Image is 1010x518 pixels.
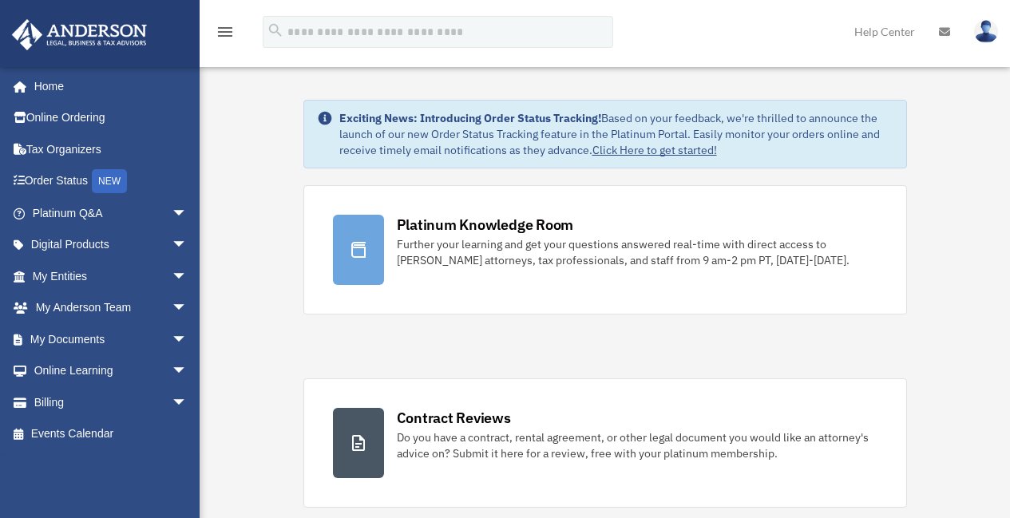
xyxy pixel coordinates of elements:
i: search [267,22,284,39]
a: menu [216,28,235,42]
strong: Exciting News: Introducing Order Status Tracking! [339,111,601,125]
a: Events Calendar [11,418,212,450]
a: Online Learningarrow_drop_down [11,355,212,387]
a: Online Ordering [11,102,212,134]
a: Tax Organizers [11,133,212,165]
a: Order StatusNEW [11,165,212,198]
div: Do you have a contract, rental agreement, or other legal document you would like an attorney's ad... [397,429,877,461]
a: Platinum Q&Aarrow_drop_down [11,197,212,229]
img: User Pic [974,20,998,43]
span: arrow_drop_down [172,197,204,230]
a: My Anderson Teamarrow_drop_down [11,292,212,324]
span: arrow_drop_down [172,292,204,325]
span: arrow_drop_down [172,355,204,388]
a: My Entitiesarrow_drop_down [11,260,212,292]
span: arrow_drop_down [172,323,204,356]
div: Platinum Knowledge Room [397,215,574,235]
a: Contract Reviews Do you have a contract, rental agreement, or other legal document you would like... [303,378,907,508]
i: menu [216,22,235,42]
div: NEW [92,169,127,193]
div: Based on your feedback, we're thrilled to announce the launch of our new Order Status Tracking fe... [339,110,893,158]
img: Anderson Advisors Platinum Portal [7,19,152,50]
div: Further your learning and get your questions answered real-time with direct access to [PERSON_NAM... [397,236,877,268]
span: arrow_drop_down [172,229,204,262]
span: arrow_drop_down [172,386,204,419]
span: arrow_drop_down [172,260,204,293]
a: Click Here to get started! [592,143,717,157]
a: My Documentsarrow_drop_down [11,323,212,355]
a: Home [11,70,204,102]
a: Billingarrow_drop_down [11,386,212,418]
a: Platinum Knowledge Room Further your learning and get your questions answered real-time with dire... [303,185,907,314]
div: Contract Reviews [397,408,511,428]
a: Digital Productsarrow_drop_down [11,229,212,261]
